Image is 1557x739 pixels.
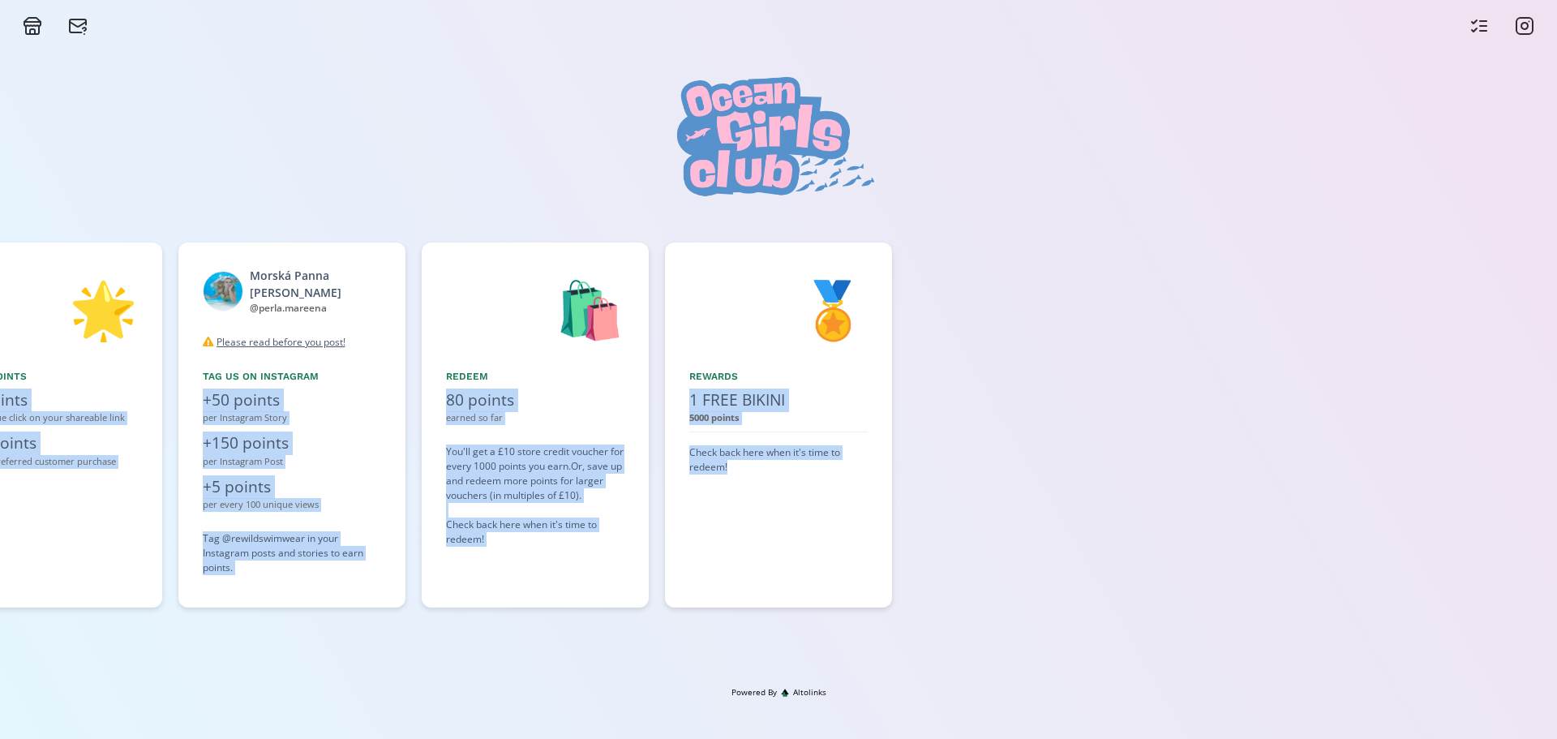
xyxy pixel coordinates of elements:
[203,389,381,412] div: +50 points
[446,267,624,350] div: 🛍️
[203,531,381,575] div: Tag @rewildswimwear in your Instagram posts and stories to earn points.
[217,335,345,349] u: Please read before you post!
[689,369,868,384] div: Rewards
[446,445,624,547] div: You'll get a £10 store credit voucher for every 1000 points you earn. Or, save up and redeem more...
[203,432,381,455] div: +150 points
[203,271,243,311] img: 358785795_730711338822155_6672844630733223757_n.jpg
[203,498,381,512] div: per every 100 unique views
[203,369,381,384] div: Tag us on Instagram
[446,369,624,384] div: Redeem
[689,389,868,412] div: 1 FREE BIKINI
[203,475,381,499] div: +5 points
[689,411,740,423] strong: 5000 points
[203,411,381,425] div: per Instagram Story
[689,445,868,475] div: Check back here when it's time to redeem!
[781,689,789,697] img: favicon-32x32.png
[446,411,624,425] div: earned so far
[731,686,777,698] span: Powered By
[587,64,971,206] img: sUztbQuRCcrb
[446,389,624,412] div: 80 points
[689,267,868,350] div: 🏅
[203,455,381,469] div: per Instagram Post
[250,301,381,316] div: @ perla.mareena
[250,267,381,301] div: Morská Panna [PERSON_NAME]
[793,686,826,698] span: Altolinks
